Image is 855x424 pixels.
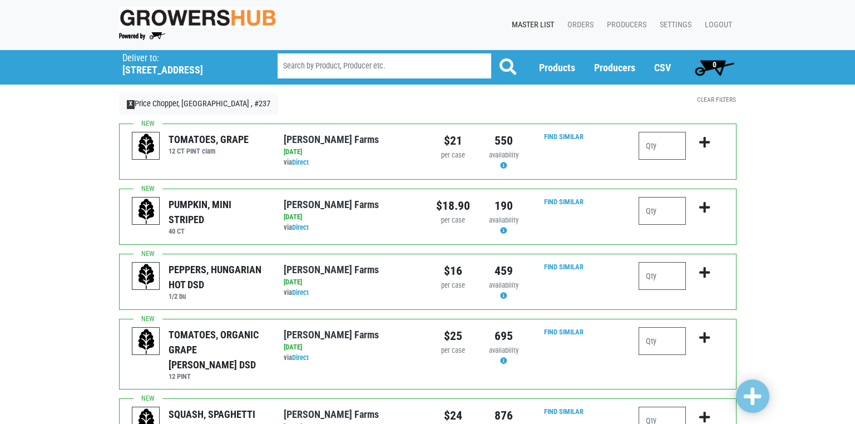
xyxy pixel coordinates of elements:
span: Price Chopper, Binghamton , #237 (10 Glenwood Ave, Binghamton, NY 13905, USA) [122,50,258,76]
div: [DATE] [284,342,419,353]
div: 459 [487,262,521,280]
h6: 12 PINT [169,372,267,381]
div: PEPPERS, HUNGARIAN HOT DSD [169,262,267,292]
a: XPrice Chopper, [GEOGRAPHIC_DATA] , #237 [119,93,279,115]
a: Master List [503,14,559,36]
div: 695 [487,327,521,345]
a: Find Similar [544,132,584,141]
img: placeholder-variety-43d6402dacf2d531de610a020419775a.svg [132,263,160,290]
span: availability [489,151,518,159]
a: Clear Filters [697,96,736,103]
div: per case [436,150,470,161]
div: PUMPKIN, MINI STRIPED [169,197,267,227]
a: [PERSON_NAME] Farms [284,408,379,420]
div: [DATE] [284,212,419,223]
a: 0 [690,56,739,78]
h5: [STREET_ADDRESS] [122,64,249,76]
div: $21 [436,132,470,150]
a: Direct [292,223,309,231]
input: Qty [639,327,686,355]
span: availability [489,216,518,224]
img: placeholder-variety-43d6402dacf2d531de610a020419775a.svg [132,328,160,356]
a: Direct [292,353,309,362]
input: Search by Product, Producer etc. [278,53,491,78]
div: TOMATOES, ORGANIC GRAPE [PERSON_NAME] DSD [169,327,267,372]
input: Qty [639,132,686,160]
div: via [284,157,419,168]
a: Producers [598,14,651,36]
div: $18.90 [436,197,470,215]
a: Producers [594,62,635,73]
a: Settings [651,14,696,36]
a: [PERSON_NAME] Farms [284,199,379,210]
span: X [127,100,135,109]
div: $25 [436,327,470,345]
a: Find Similar [544,328,584,336]
span: 0 [713,60,716,69]
div: via [284,288,419,298]
a: [PERSON_NAME] Farms [284,329,379,341]
a: Orders [559,14,598,36]
a: [PERSON_NAME] Farms [284,134,379,145]
span: availability [489,346,518,354]
img: placeholder-variety-43d6402dacf2d531de610a020419775a.svg [132,132,160,160]
img: original-fc7597fdc6adbb9d0e2ae620e786d1a2.jpg [119,7,277,28]
div: per case [436,215,470,226]
input: Qty [639,262,686,290]
a: Direct [292,158,309,166]
h6: 1/2 bu [169,292,267,300]
div: TOMATOES, GRAPE [169,132,249,147]
input: Qty [639,197,686,225]
a: Direct [292,288,309,297]
div: per case [436,346,470,356]
a: Find Similar [544,407,584,416]
a: CSV [654,62,671,73]
a: Logout [696,14,737,36]
span: availability [489,281,518,289]
img: Powered by Big Wheelbarrow [119,32,165,40]
a: Find Similar [544,198,584,206]
a: Find Similar [544,263,584,271]
div: 190 [487,197,521,215]
div: via [284,353,419,363]
a: [PERSON_NAME] Farms [284,264,379,275]
div: [DATE] [284,277,419,288]
div: 550 [487,132,521,150]
p: Deliver to: [122,53,249,64]
div: $16 [436,262,470,280]
a: Products [539,62,575,73]
div: via [284,223,419,233]
h6: 12 CT PINT clam [169,147,249,155]
div: [DATE] [284,147,419,157]
img: placeholder-variety-43d6402dacf2d531de610a020419775a.svg [132,198,160,225]
div: per case [436,280,470,291]
h6: 40 CT [169,227,267,235]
